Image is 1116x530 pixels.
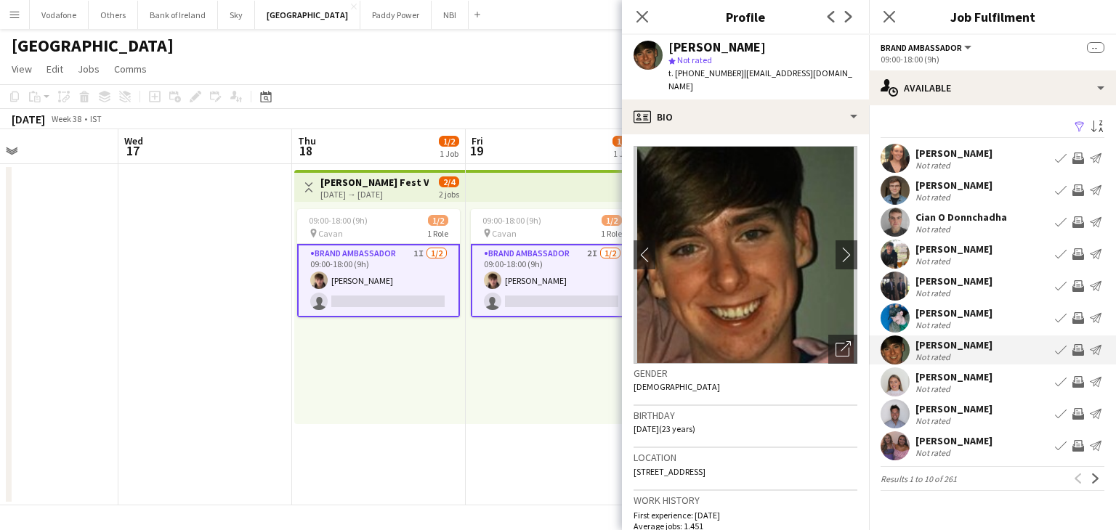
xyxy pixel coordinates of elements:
img: Crew avatar or photo [634,146,857,364]
span: t. [PHONE_NUMBER] [668,68,744,78]
span: 1 Role [427,228,448,239]
div: [DATE] [12,112,45,126]
a: View [6,60,38,78]
div: Cian O Donnchadha [915,211,1007,224]
div: Not rated [915,160,953,171]
app-job-card: 09:00-18:00 (9h)1/2 Cavan1 RoleBrand Ambassador1I1/209:00-18:00 (9h)[PERSON_NAME] [297,209,460,317]
div: [PERSON_NAME] [915,434,992,447]
app-job-card: 09:00-18:00 (9h)1/2 Cavan1 RoleBrand Ambassador2I1/209:00-18:00 (9h)[PERSON_NAME] [471,209,634,317]
div: [PERSON_NAME] [915,179,992,192]
span: Comms [114,62,147,76]
div: Available [869,70,1116,105]
div: Not rated [915,192,953,203]
div: Not rated [915,351,953,362]
span: [DATE] (23 years) [634,423,695,434]
button: Bank of Ireland [138,1,218,29]
button: Vodafone [30,1,89,29]
span: Jobs [78,62,100,76]
span: 1/2 [612,136,633,147]
button: Paddy Power [360,1,432,29]
h3: Gender [634,367,857,380]
div: [PERSON_NAME] [915,370,992,383]
span: 2/4 [439,176,459,187]
button: Sky [218,1,255,29]
span: Week 38 [48,113,84,124]
div: Not rated [915,256,953,266]
span: [STREET_ADDRESS] [634,466,705,477]
button: Others [89,1,138,29]
span: Not rated [677,54,712,65]
span: Results 1 to 10 of 261 [881,473,957,484]
span: Edit [46,62,63,76]
span: 1 Role [601,228,622,239]
h3: Location [634,451,857,464]
div: Not rated [915,383,953,394]
span: Wed [124,134,143,147]
h3: Work history [634,494,857,507]
div: 1 Job [440,148,458,159]
span: Fri [472,134,483,147]
span: 18 [296,142,316,159]
span: 09:00-18:00 (9h) [482,215,541,226]
div: 1 Job [613,148,632,159]
span: Cavan [318,228,343,239]
h1: [GEOGRAPHIC_DATA] [12,35,174,57]
span: 09:00-18:00 (9h) [309,215,368,226]
button: Brand Ambassador [881,42,974,53]
button: NBI [432,1,469,29]
div: Bio [622,99,869,134]
span: | [EMAIL_ADDRESS][DOMAIN_NAME] [668,68,852,91]
div: 2 jobs [439,187,459,200]
div: [PERSON_NAME] [915,306,992,319]
div: Not rated [915,319,953,330]
h3: Job Fulfilment [869,7,1116,26]
div: [DATE] → [DATE] [320,189,429,200]
h3: [PERSON_NAME] Fest VAN DRIVER [320,176,429,189]
div: [PERSON_NAME] [668,41,766,54]
a: Jobs [72,60,105,78]
div: Open photos pop-in [828,335,857,364]
h3: Birthday [634,409,857,422]
div: 09:00-18:00 (9h) [881,54,1104,65]
span: Thu [298,134,316,147]
span: 19 [469,142,483,159]
div: IST [90,113,102,124]
div: [PERSON_NAME] [915,402,992,415]
span: 1/2 [439,136,459,147]
div: [PERSON_NAME] [915,147,992,160]
span: 17 [122,142,143,159]
span: 1/2 [428,215,448,226]
div: Not rated [915,224,953,235]
span: [DEMOGRAPHIC_DATA] [634,381,720,392]
div: [PERSON_NAME] [915,242,992,256]
span: Brand Ambassador [881,42,962,53]
p: First experience: [DATE] [634,510,857,521]
a: Edit [41,60,69,78]
div: Not rated [915,447,953,458]
div: [PERSON_NAME] [915,274,992,288]
span: View [12,62,32,76]
h3: Profile [622,7,869,26]
span: -- [1087,42,1104,53]
div: [PERSON_NAME] [915,338,992,351]
app-card-role: Brand Ambassador2I1/209:00-18:00 (9h)[PERSON_NAME] [471,244,634,317]
button: [GEOGRAPHIC_DATA] [255,1,360,29]
span: Cavan [492,228,517,239]
app-card-role: Brand Ambassador1I1/209:00-18:00 (9h)[PERSON_NAME] [297,244,460,317]
a: Comms [108,60,153,78]
div: Not rated [915,288,953,298]
div: Not rated [915,415,953,426]
span: 1/2 [602,215,622,226]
